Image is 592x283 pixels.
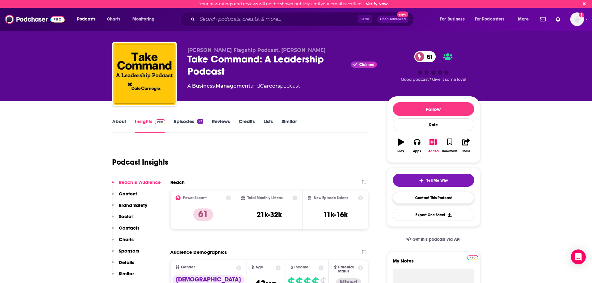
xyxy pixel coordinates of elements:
[170,179,185,185] h2: Reach
[112,248,139,259] button: Sponsors
[397,11,408,17] span: New
[401,77,466,82] span: Good podcast? Give it some love!
[571,249,586,264] div: Open Intercom Messenger
[112,179,161,191] button: Reach & Audience
[393,174,474,187] button: tell me why sparkleTell Me Why
[462,149,470,153] div: Share
[420,51,436,62] span: 61
[181,265,195,269] span: Gender
[260,83,280,89] a: Careers
[397,149,404,153] div: Play
[428,149,439,153] div: Added
[393,192,474,204] a: Contact This Podcast
[393,102,474,116] button: Follow
[119,271,134,276] p: Similar
[264,118,273,133] a: Lists
[112,118,126,133] a: About
[119,248,139,254] p: Sponsors
[113,43,176,105] img: Take Command: A Leadership Podcast
[401,232,466,247] a: Get this podcast via API
[338,265,357,273] span: Parental Status
[412,237,461,242] span: Get this podcast via API
[250,83,260,89] span: and
[216,83,250,89] a: Management
[119,213,133,219] p: Social
[467,255,478,260] img: Podchaser Pro
[247,196,282,200] h2: Total Monthly Listens
[174,118,203,133] a: Episodes93
[112,213,133,225] button: Social
[112,271,134,282] button: Similar
[5,13,65,25] img: Podchaser - Follow, Share and Rate Podcasts
[255,265,263,269] span: Age
[187,82,300,90] div: A podcast
[579,12,584,17] svg: Email not verified
[212,118,230,133] a: Reviews
[112,259,134,271] button: Details
[358,15,372,23] span: Ctrl K
[393,258,474,269] label: My Notes
[366,2,388,6] a: Verify Now
[257,210,282,219] h3: 21k-32k
[440,15,465,24] span: For Business
[187,47,326,53] span: [PERSON_NAME] Flagship Podcast, [PERSON_NAME]
[112,236,134,248] button: Charts
[414,51,436,62] a: 61
[170,249,227,255] h2: Audience Demographics
[442,135,458,157] button: Bookmark
[570,12,584,26] span: Logged in as dresnic
[436,14,472,24] button: open menu
[128,14,163,24] button: open menu
[183,196,207,200] h2: Power Score™
[119,191,137,197] p: Content
[425,135,441,157] button: Added
[518,15,529,24] span: More
[107,15,120,24] span: Charts
[112,191,137,202] button: Content
[458,135,474,157] button: Share
[197,119,203,124] div: 93
[413,149,421,153] div: Apps
[514,14,536,24] button: open menu
[538,14,548,25] a: Show notifications dropdown
[73,14,103,24] button: open menu
[387,47,480,86] div: 61Good podcast? Give it some love!
[112,157,168,167] h1: Podcast Insights
[119,225,140,231] p: Contacts
[200,2,388,6] div: Your new ratings and reviews will not be shown publicly until your email is verified.
[359,63,374,66] span: Claimed
[409,135,425,157] button: Apps
[193,208,213,221] p: 61
[314,196,348,200] h2: New Episode Listens
[155,119,166,124] img: Podchaser Pro
[239,118,255,133] a: Credits
[119,202,147,208] p: Brand Safety
[419,178,424,183] img: tell me why sparkle
[393,209,474,221] button: Export One-Sheet
[282,118,297,133] a: Similar
[442,149,457,153] div: Bookmark
[553,14,563,25] a: Show notifications dropdown
[294,265,309,269] span: Income
[112,202,147,214] button: Brand Safety
[112,225,140,236] button: Contacts
[570,12,584,26] img: User Profile
[135,118,166,133] a: InsightsPodchaser Pro
[186,12,420,26] div: Search podcasts, credits, & more...
[377,16,409,23] button: Open AdvancedNew
[119,179,161,185] p: Reach & Audience
[132,15,154,24] span: Monitoring
[426,178,448,183] span: Tell Me Why
[103,14,124,24] a: Charts
[570,12,584,26] button: Show profile menu
[77,15,95,24] span: Podcasts
[393,135,409,157] button: Play
[467,254,478,260] a: Pro website
[380,18,406,21] span: Open Advanced
[475,15,505,24] span: For Podcasters
[192,83,215,89] a: Business
[323,210,348,219] h3: 11k-16k
[197,14,358,24] input: Search podcasts, credits, & more...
